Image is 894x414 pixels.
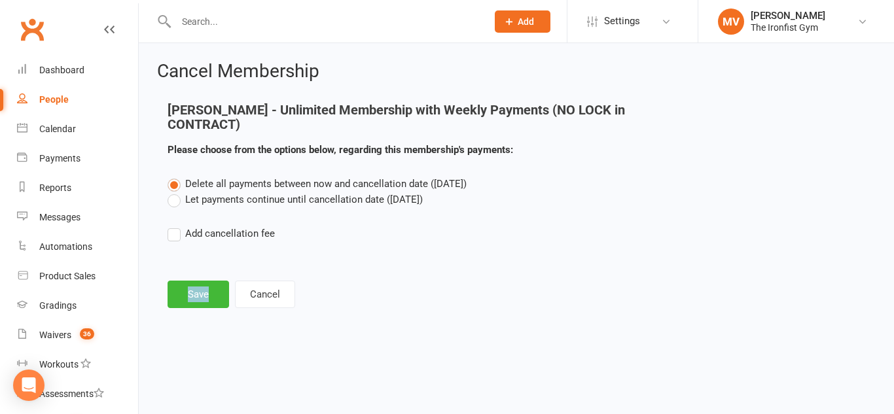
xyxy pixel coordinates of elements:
strong: Please choose from the options below, regarding this membership's payments: [168,144,513,156]
div: Automations [39,241,92,252]
a: Automations [17,232,138,262]
h2: Cancel Membership [157,61,876,82]
div: MV [718,9,744,35]
a: Workouts [17,350,138,379]
a: Dashboard [17,56,138,85]
a: Payments [17,144,138,173]
button: Cancel [235,281,295,308]
div: Assessments [39,388,104,399]
div: Waivers [39,330,71,340]
div: Reports [39,182,71,193]
h4: [PERSON_NAME] - Unlimited Membership with Weekly Payments (NO LOCK in CONTRACT) [168,103,626,131]
a: Waivers 36 [17,320,138,350]
span: Settings [604,7,640,36]
a: Clubworx [16,13,48,46]
div: Workouts [39,359,79,370]
div: Payments [39,153,80,164]
a: Gradings [17,291,138,320]
div: Calendar [39,124,76,134]
a: Reports [17,173,138,203]
div: [PERSON_NAME] [751,10,825,22]
div: Product Sales [39,271,96,281]
button: Save [168,281,229,308]
a: Calendar [17,114,138,144]
div: Dashboard [39,65,84,75]
a: Messages [17,203,138,232]
a: Product Sales [17,262,138,291]
label: Let payments continue until cancellation date ([DATE]) [168,192,423,207]
div: The Ironfist Gym [751,22,825,33]
div: Gradings [39,300,77,311]
a: People [17,85,138,114]
input: Search... [172,12,478,31]
div: People [39,94,69,105]
span: 36 [80,328,94,339]
div: Open Intercom Messenger [13,370,45,401]
div: Messages [39,212,80,222]
span: Delete all payments between now and cancellation date ([DATE]) [185,178,467,190]
button: Add [495,10,550,33]
span: Add [518,16,534,27]
label: Add cancellation fee [168,226,275,241]
a: Assessments [17,379,138,409]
